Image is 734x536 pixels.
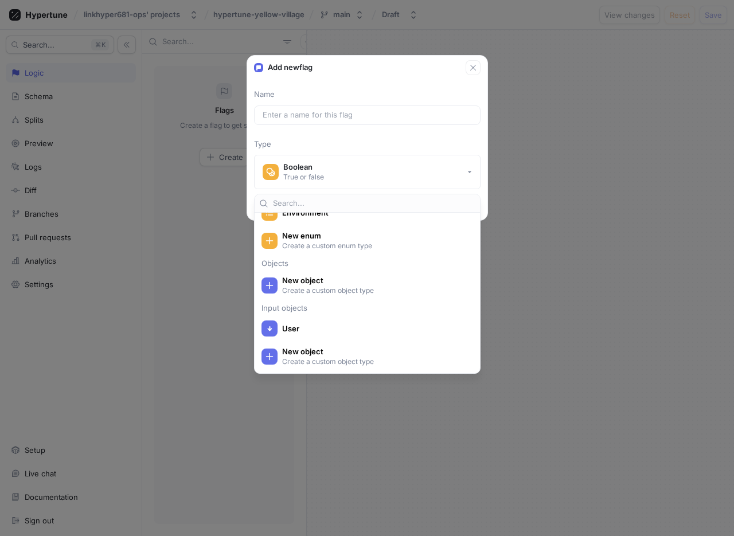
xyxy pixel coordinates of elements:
p: Add new flag [268,62,313,73]
div: True or false [283,172,324,182]
div: Objects [257,260,478,267]
span: New object [282,347,467,357]
span: User [282,324,467,334]
button: BooleanTrue or false [254,155,481,189]
input: Search... [273,198,475,209]
div: Boolean [283,162,324,172]
p: Type [254,139,481,150]
p: Create a custom object type [282,357,466,366]
div: Input objects [257,304,478,311]
span: New object [282,276,467,285]
input: Enter a name for this flag [263,109,472,121]
p: Name [254,89,481,100]
span: New enum [282,231,467,241]
span: Environment [282,208,467,218]
p: Create a custom object type [282,285,466,295]
p: Create a custom enum type [282,241,466,251]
